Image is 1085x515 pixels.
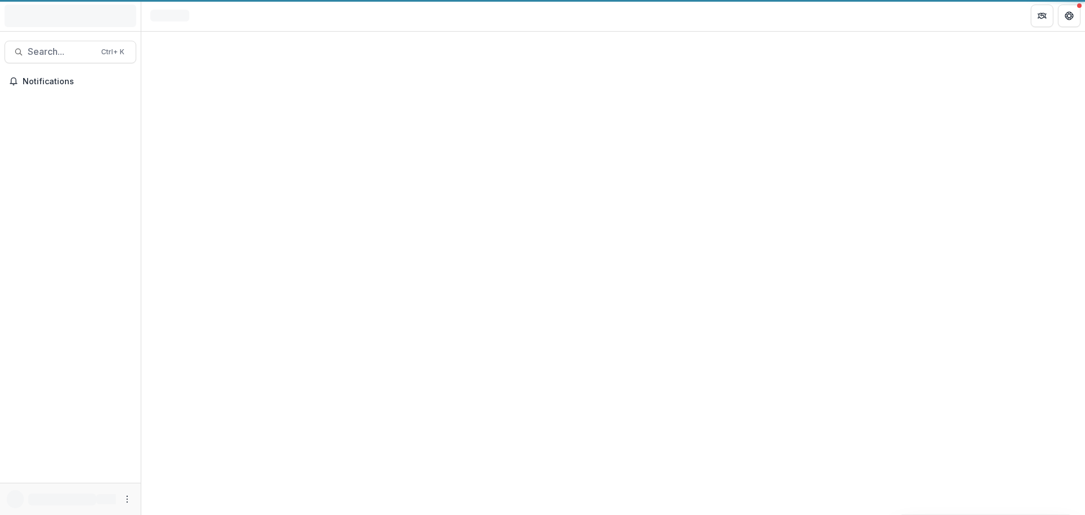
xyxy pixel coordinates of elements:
[28,46,94,57] span: Search...
[1058,5,1080,27] button: Get Help
[5,72,136,90] button: Notifications
[1031,5,1053,27] button: Partners
[99,46,127,58] div: Ctrl + K
[23,77,132,86] span: Notifications
[146,7,194,24] nav: breadcrumb
[5,41,136,63] button: Search...
[120,492,134,506] button: More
